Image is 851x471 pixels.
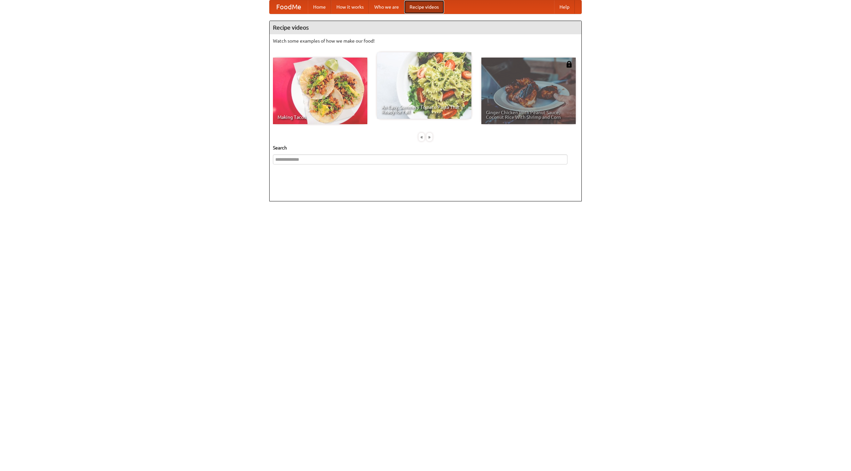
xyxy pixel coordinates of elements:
a: Making Tacos [273,58,367,124]
p: Watch some examples of how we make our food! [273,38,578,44]
a: How it works [331,0,369,14]
img: 483408.png [566,61,572,68]
a: FoodMe [270,0,308,14]
span: An Easy, Summery Tomato Pasta That's Ready for Fall [382,105,467,114]
div: » [426,133,432,141]
div: « [419,133,425,141]
a: An Easy, Summery Tomato Pasta That's Ready for Fall [377,52,471,119]
span: Making Tacos [278,115,363,119]
a: Recipe videos [404,0,444,14]
a: Who we are [369,0,404,14]
a: Home [308,0,331,14]
h4: Recipe videos [270,21,581,34]
a: Help [554,0,575,14]
h5: Search [273,144,578,151]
